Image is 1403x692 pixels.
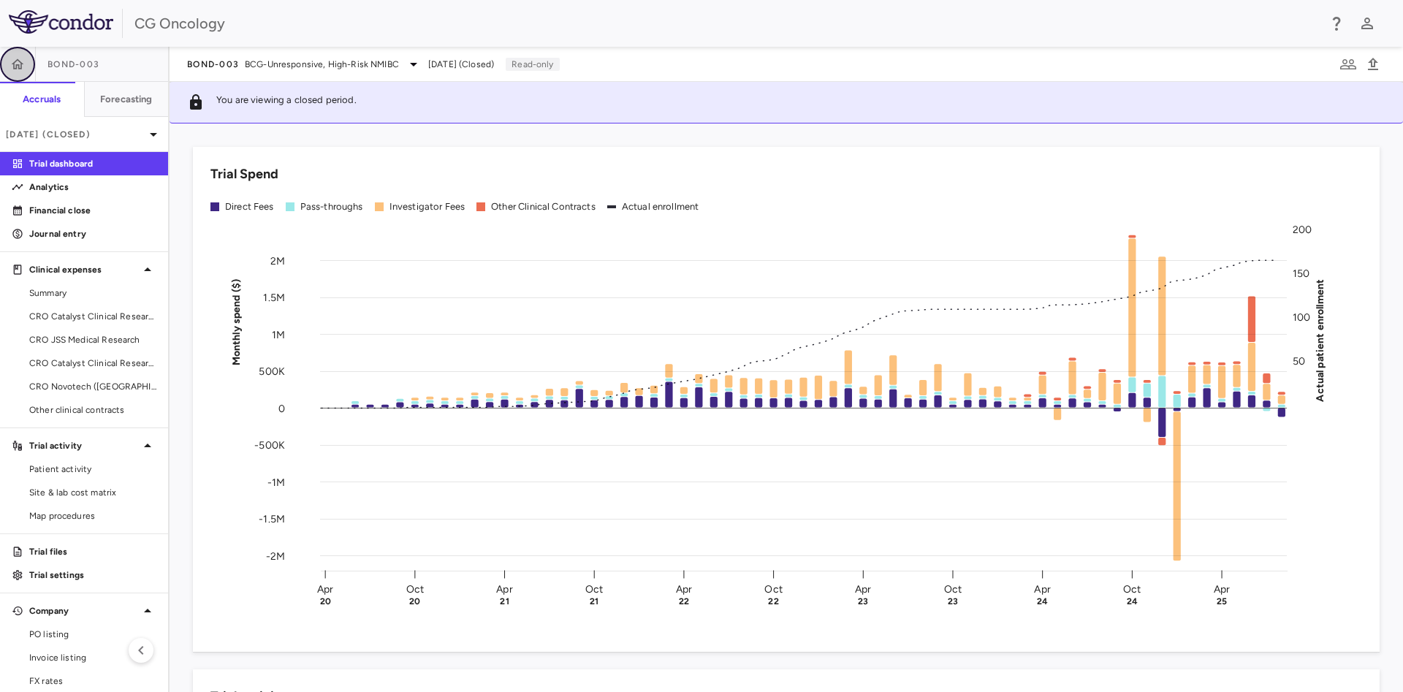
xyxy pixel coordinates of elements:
text: 23 [948,596,958,607]
tspan: 2M [270,254,285,267]
span: PO listing [29,628,156,641]
div: CG Oncology [134,12,1318,34]
text: 24 [1037,596,1048,607]
tspan: 500K [259,365,285,378]
div: Other Clinical Contracts [491,200,596,213]
p: Journal entry [29,227,156,240]
p: Financial close [29,204,156,217]
text: 22 [768,596,778,607]
p: Trial files [29,545,156,558]
span: CRO Catalyst Clinical Research [29,357,156,370]
text: Apr [496,583,512,596]
div: Direct Fees [225,200,274,213]
tspan: 1.5M [263,292,285,304]
text: 21 [590,596,598,607]
div: Actual enrollment [622,200,699,213]
span: Invoice listing [29,651,156,664]
tspan: 0 [278,402,285,414]
text: Apr [317,583,333,596]
text: 22 [679,596,689,607]
text: 23 [858,596,868,607]
tspan: -1.5M [259,513,285,525]
text: Oct [764,583,782,596]
tspan: 100 [1293,311,1310,323]
tspan: Actual patient enrollment [1314,278,1326,401]
text: 20 [320,596,331,607]
p: [DATE] (Closed) [6,128,145,141]
div: Investigator Fees [389,200,465,213]
span: CRO Catalyst Clinical Research - Cohort P [29,310,156,323]
tspan: -1M [267,476,285,488]
span: Site & lab cost matrix [29,486,156,499]
span: Map procedures [29,509,156,522]
text: 25 [1217,596,1227,607]
p: Company [29,604,139,617]
div: Pass-throughs [300,200,363,213]
p: Trial dashboard [29,157,156,170]
span: BOND-003 [47,58,99,70]
p: You are viewing a closed period. [216,94,357,111]
span: FX rates [29,674,156,688]
text: 24 [1127,596,1138,607]
text: Apr [855,583,871,596]
p: Trial activity [29,439,139,452]
span: CRO JSS Medical Research [29,333,156,346]
span: [DATE] (Closed) [428,58,494,71]
span: CRO Novotech ([GEOGRAPHIC_DATA]) Pty Ltd [29,380,156,393]
h6: Accruals [23,93,61,106]
tspan: -2M [266,550,285,562]
text: 20 [409,596,420,607]
tspan: -500K [254,439,285,452]
tspan: 200 [1293,224,1312,236]
text: Oct [406,583,424,596]
tspan: 50 [1293,354,1305,367]
text: Oct [1123,583,1141,596]
h6: Forecasting [100,93,153,106]
p: Clinical expenses [29,263,139,276]
text: 21 [500,596,509,607]
img: logo-full-SnFGN8VE.png [9,10,113,34]
tspan: 150 [1293,267,1309,279]
p: Trial settings [29,569,156,582]
tspan: 1M [272,328,285,341]
text: Oct [944,583,962,596]
text: Oct [585,583,603,596]
span: Patient activity [29,463,156,476]
span: BOND-003 [187,58,239,70]
h6: Trial Spend [210,164,278,184]
p: Read-only [506,58,559,71]
text: Apr [1214,583,1230,596]
span: Summary [29,286,156,300]
text: Apr [676,583,692,596]
text: Apr [1034,583,1050,596]
span: Other clinical contracts [29,403,156,417]
tspan: Monthly spend ($) [230,278,243,365]
p: Analytics [29,180,156,194]
span: BCG-Unresponsive, High-Risk NMIBC [245,58,399,71]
